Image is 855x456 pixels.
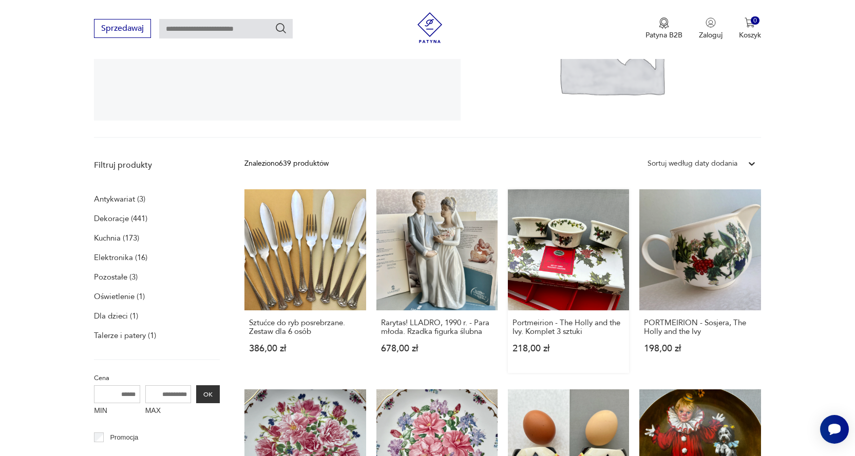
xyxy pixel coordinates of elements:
label: MAX [145,403,192,420]
button: 0Koszyk [739,17,761,40]
p: 386,00 zł [249,344,361,353]
p: Promocja [110,432,138,443]
a: Pozostałe (3) [94,270,138,284]
p: 218,00 zł [512,344,624,353]
a: Talerze i patery (1) [94,328,156,343]
img: Patyna - sklep z meblami i dekoracjami vintage [414,12,445,43]
a: Rarytas! LLADRO, 1990 r. - Para młoda. Rzadka figurka ślubnaRarytas! LLADRO, 1990 r. - Para młoda... [376,189,498,373]
a: Ikona medaluPatyna B2B [645,17,682,40]
button: Zaloguj [699,17,723,40]
a: Portmeirion - The Holly and the Ivy. Komplet 3 sztukiPortmeirion - The Holly and the Ivy. Komplet... [508,189,629,373]
a: Kuchnia (173) [94,231,139,245]
a: Dekoracje (441) [94,211,147,226]
h3: Rarytas! LLADRO, 1990 r. - Para młoda. Rzadka figurka ślubna [381,319,493,336]
div: 0 [751,16,759,25]
p: Koszyk [739,30,761,40]
button: Patyna B2B [645,17,682,40]
iframe: Smartsupp widget button [820,415,849,444]
h3: PORTMEIRION - Sosjera, The Holly and the Ivy [644,319,756,336]
a: Sztućce do ryb posrebrzane. Zestaw dla 6 osóbSztućce do ryb posrebrzane. Zestaw dla 6 osób386,00 zł [244,189,366,373]
a: Dla dzieci (1) [94,309,138,323]
p: Patyna B2B [645,30,682,40]
p: Cena [94,372,220,384]
h3: Sztućce do ryb posrebrzane. Zestaw dla 6 osób [249,319,361,336]
p: 678,00 zł [381,344,493,353]
img: Ikonka użytkownika [706,17,716,28]
a: Oświetlenie (1) [94,289,145,304]
a: Elektronika (16) [94,250,147,265]
div: Sortuj według daty dodania [648,158,737,169]
a: PORTMEIRION - Sosjera, The Holly and the IvyPORTMEIRION - Sosjera, The Holly and the Ivy198,00 zł [639,189,761,373]
img: Ikona medalu [659,17,669,29]
a: Antykwariat (3) [94,192,145,206]
a: Sprzedawaj [94,26,151,33]
button: OK [196,385,220,403]
p: 198,00 zł [644,344,756,353]
p: Zaloguj [699,30,723,40]
p: Filtruj produkty [94,160,220,171]
img: Ikona koszyka [745,17,755,28]
div: Znaleziono 639 produktów [244,158,329,169]
label: MIN [94,403,140,420]
button: Szukaj [275,22,287,34]
h3: Portmeirion - The Holly and the Ivy. Komplet 3 sztuki [512,319,624,336]
button: Sprzedawaj [94,19,151,38]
